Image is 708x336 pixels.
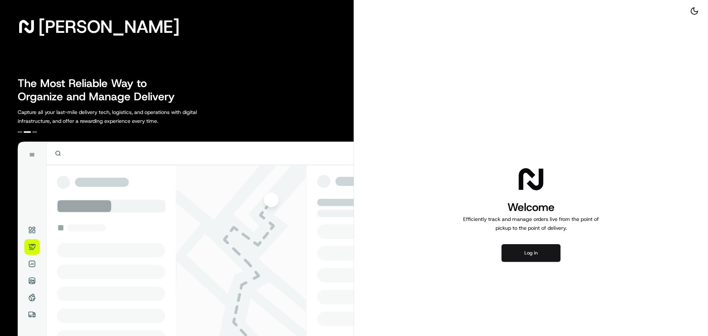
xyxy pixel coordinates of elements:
p: Efficiently track and manage orders live from the point of pickup to the point of delivery. [460,215,602,232]
span: [PERSON_NAME] [38,19,180,34]
p: Capture all your last-mile delivery tech, logistics, and operations with digital infrastructure, ... [18,108,230,125]
button: Log in [502,244,560,262]
h2: The Most Reliable Way to Organize and Manage Delivery [18,77,183,103]
h1: Welcome [460,200,602,215]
